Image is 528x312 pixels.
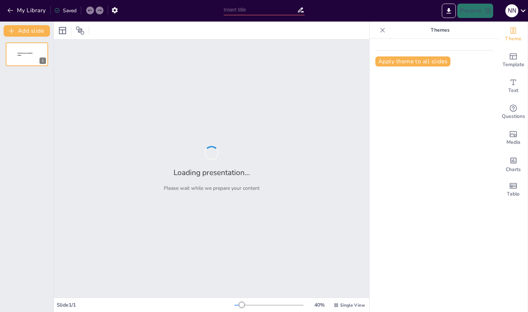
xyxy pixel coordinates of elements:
div: Add a table [499,177,528,203]
div: n n [505,4,518,17]
span: Template [502,61,524,69]
button: Export to PowerPoint [442,4,456,18]
span: Charts [506,166,521,174]
button: Present [457,4,493,18]
span: Text [508,87,518,95]
div: Layout [57,25,68,36]
p: Please wait while we prepare your content [164,185,260,192]
div: Add charts and graphs [499,151,528,177]
button: Add slide [4,25,50,37]
span: Media [506,138,520,146]
h2: Loading presentation... [173,168,250,178]
span: Position [76,26,84,35]
span: Theme [505,35,522,43]
p: Themes [388,22,492,39]
div: 1 [40,58,46,64]
button: n n [505,4,518,18]
input: Insert title [224,5,297,15]
span: Single View [340,302,365,308]
span: Questions [502,113,525,120]
div: Change the overall theme [499,22,528,47]
div: 40 % [311,302,328,308]
div: Sendsteps presentation editor1 [6,42,48,66]
button: Apply theme to all slides [375,56,450,66]
div: Add text boxes [499,73,528,99]
div: Get real-time input from your audience [499,99,528,125]
div: Slide 1 / 1 [57,302,235,308]
button: My Library [5,5,49,16]
span: Sendsteps presentation editor [18,52,33,56]
div: Saved [54,7,77,14]
div: Add ready made slides [499,47,528,73]
span: Table [507,190,520,198]
div: Add images, graphics, shapes or video [499,125,528,151]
